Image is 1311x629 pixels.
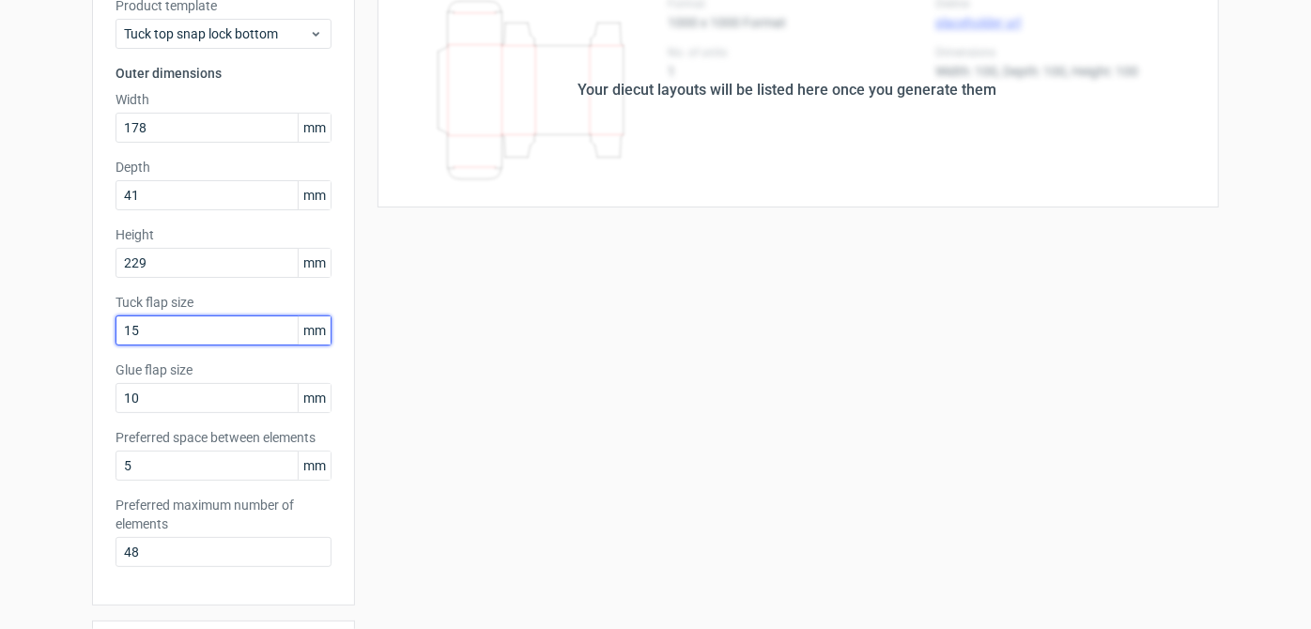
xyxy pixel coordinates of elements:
span: mm [298,384,331,412]
label: Preferred space between elements [116,428,332,447]
span: mm [298,249,331,277]
label: Height [116,225,332,244]
label: Preferred maximum number of elements [116,496,332,533]
h3: Outer dimensions [116,64,332,83]
label: Tuck flap size [116,293,332,312]
span: mm [298,452,331,480]
span: Tuck top snap lock bottom [124,24,309,43]
span: mm [298,316,331,345]
div: Your diecut layouts will be listed here once you generate them [578,79,996,101]
label: Glue flap size [116,361,332,379]
span: mm [298,181,331,209]
label: Width [116,90,332,109]
span: mm [298,114,331,142]
label: Depth [116,158,332,176]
